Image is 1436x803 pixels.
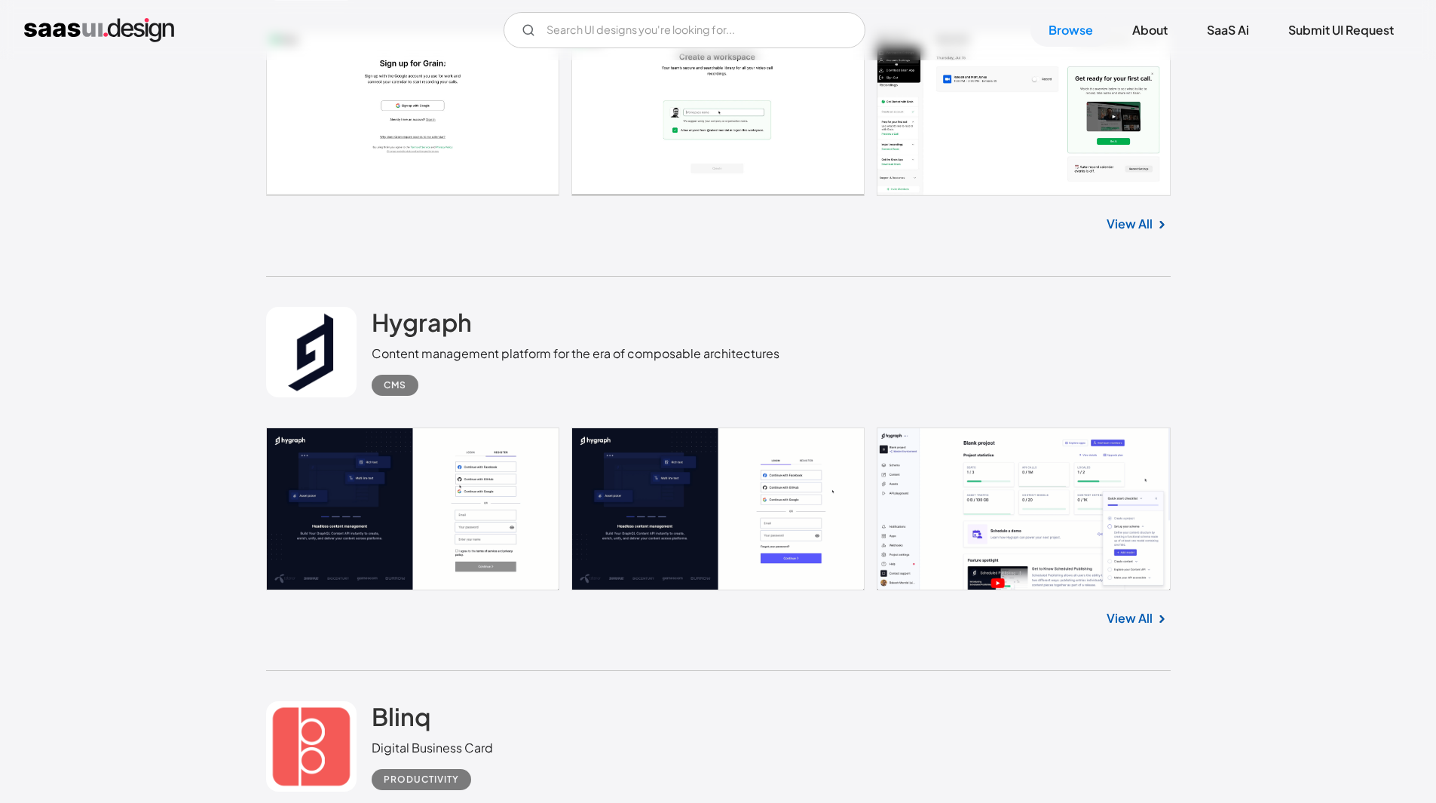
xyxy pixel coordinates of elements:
a: home [24,18,174,42]
h2: Blinq [372,701,430,731]
form: Email Form [504,12,865,48]
h2: Hygraph [372,307,472,337]
div: CMS [384,376,406,394]
a: Submit UI Request [1270,14,1412,47]
div: Productivity [384,771,459,789]
a: Browse [1030,14,1111,47]
a: View All [1107,215,1153,233]
input: Search UI designs you're looking for... [504,12,865,48]
div: Content management platform for the era of composable architectures [372,345,779,363]
a: Hygraph [372,307,472,345]
a: SaaS Ai [1189,14,1267,47]
a: About [1114,14,1186,47]
a: Blinq [372,701,430,739]
a: View All [1107,609,1153,627]
div: Digital Business Card [372,739,493,757]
